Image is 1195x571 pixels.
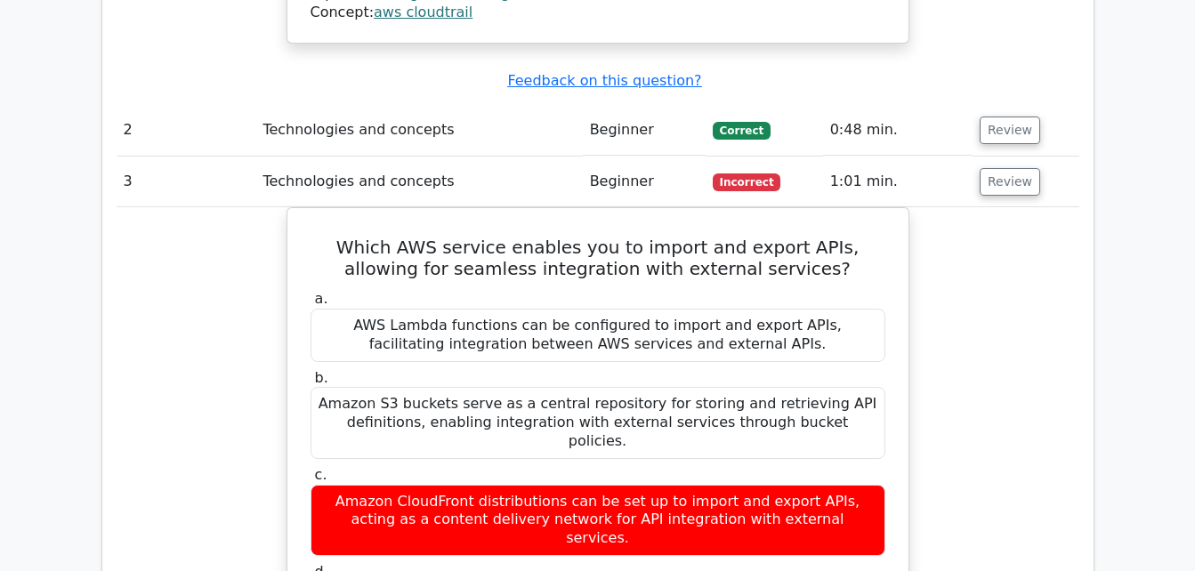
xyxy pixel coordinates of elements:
[309,237,887,279] h5: Which AWS service enables you to import and export APIs, allowing for seamless integration with e...
[980,117,1040,144] button: Review
[583,157,706,207] td: Beginner
[255,157,582,207] td: Technologies and concepts
[980,168,1040,196] button: Review
[315,369,328,386] span: b.
[117,105,256,156] td: 2
[255,105,582,156] td: Technologies and concepts
[713,122,771,140] span: Correct
[311,309,885,362] div: AWS Lambda functions can be configured to import and export APIs, facilitating integration betwee...
[315,466,327,483] span: c.
[823,105,973,156] td: 0:48 min.
[374,4,472,20] a: aws cloudtrail
[311,387,885,458] div: Amazon S3 buckets serve as a central repository for storing and retrieving API definitions, enabl...
[311,4,885,22] div: Concept:
[507,72,701,89] a: Feedback on this question?
[315,290,328,307] span: a.
[713,173,781,191] span: Incorrect
[117,157,256,207] td: 3
[823,157,973,207] td: 1:01 min.
[583,105,706,156] td: Beginner
[311,485,885,556] div: Amazon CloudFront distributions can be set up to import and export APIs, acting as a content deli...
